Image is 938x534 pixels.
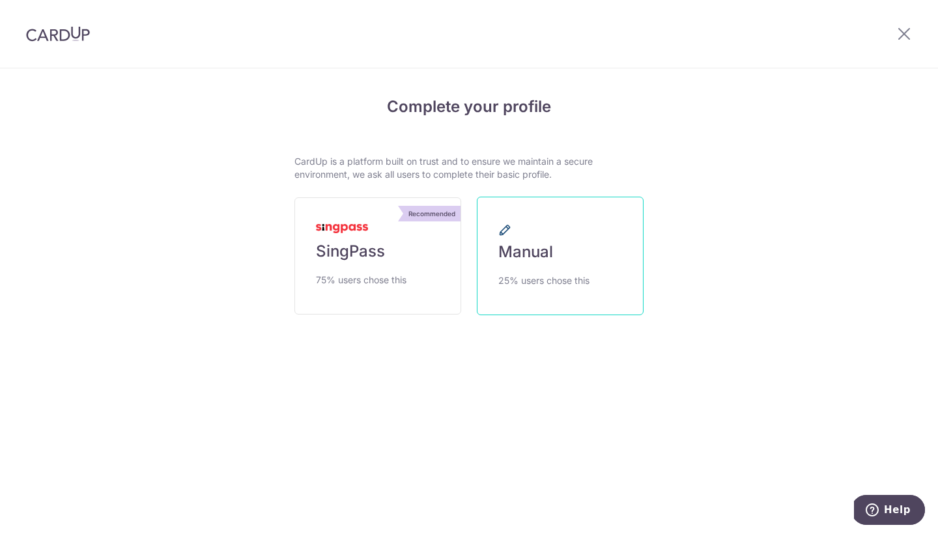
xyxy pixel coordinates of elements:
a: Manual 25% users chose this [477,197,644,315]
img: MyInfoLogo [316,224,368,233]
span: Manual [498,242,553,262]
span: Help [30,9,57,21]
span: 25% users chose this [498,273,590,288]
h4: Complete your profile [294,95,644,119]
p: CardUp is a platform built on trust and to ensure we maintain a secure environment, we ask all us... [294,155,644,181]
span: SingPass [316,241,385,262]
img: CardUp [26,26,90,42]
iframe: Opens a widget where you can find more information [854,495,925,527]
div: Recommended [403,206,461,221]
a: Recommended SingPass 75% users chose this [294,197,461,315]
span: 75% users chose this [316,272,406,288]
